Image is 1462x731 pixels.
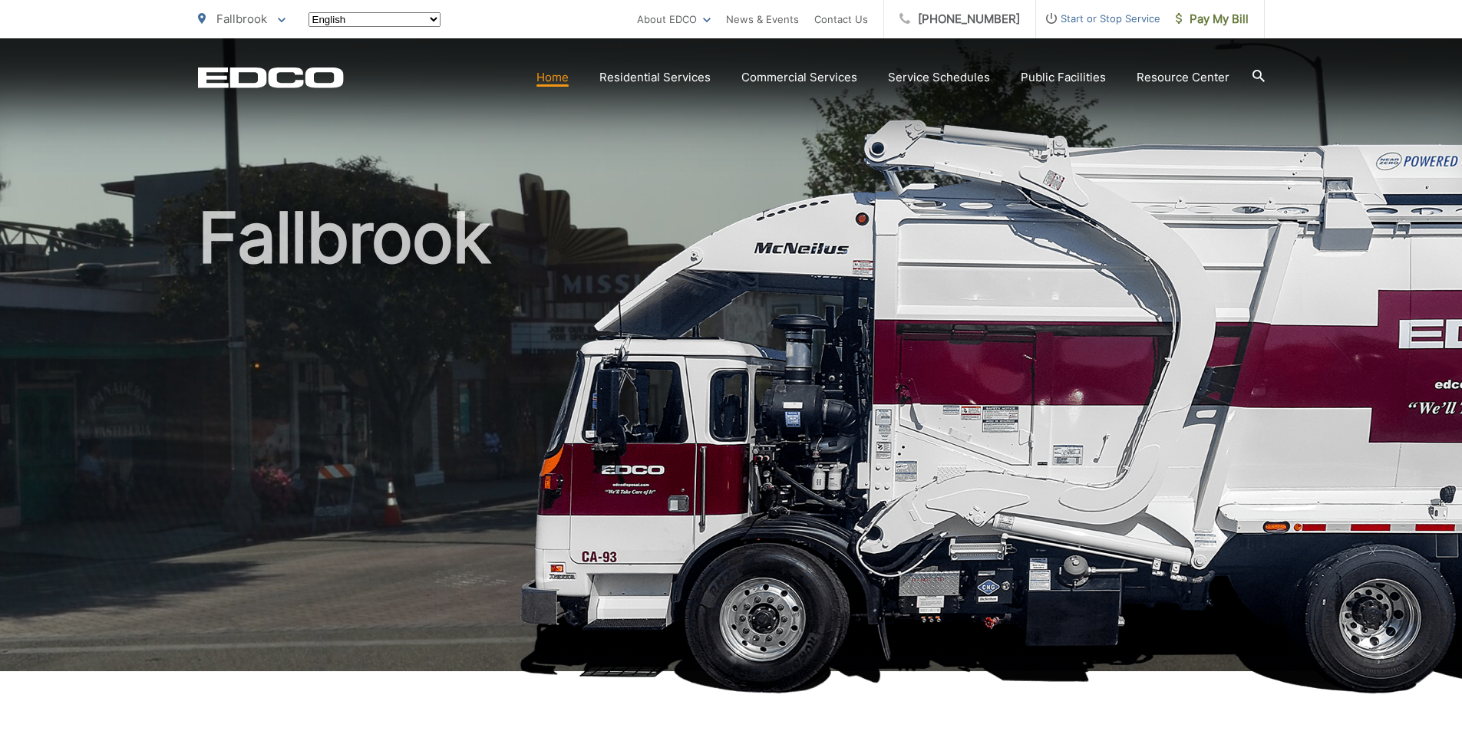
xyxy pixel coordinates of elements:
a: EDCD logo. Return to the homepage. [198,67,344,88]
a: Resource Center [1137,68,1229,87]
a: About EDCO [637,10,711,28]
a: Public Facilities [1021,68,1106,87]
a: Service Schedules [888,68,990,87]
a: Commercial Services [741,68,857,87]
select: Select a language [309,12,441,27]
a: Contact Us [814,10,868,28]
span: Fallbrook [216,12,267,26]
a: News & Events [726,10,799,28]
span: Pay My Bill [1176,10,1249,28]
a: Residential Services [599,68,711,87]
h1: Fallbrook [198,199,1265,685]
a: Home [536,68,569,87]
